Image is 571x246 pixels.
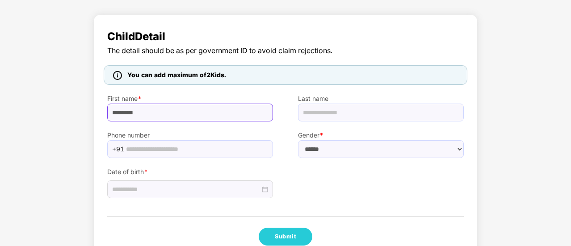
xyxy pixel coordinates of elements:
[107,94,273,104] label: First name
[259,228,312,246] button: Submit
[127,71,226,79] span: You can add maximum of 2 Kids.
[113,71,122,80] img: icon
[107,45,464,56] span: The detail should be as per government ID to avoid claim rejections.
[107,28,464,45] span: Child Detail
[298,94,464,104] label: Last name
[107,130,273,140] label: Phone number
[107,167,273,177] label: Date of birth
[112,142,124,156] span: +91
[298,130,464,140] label: Gender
